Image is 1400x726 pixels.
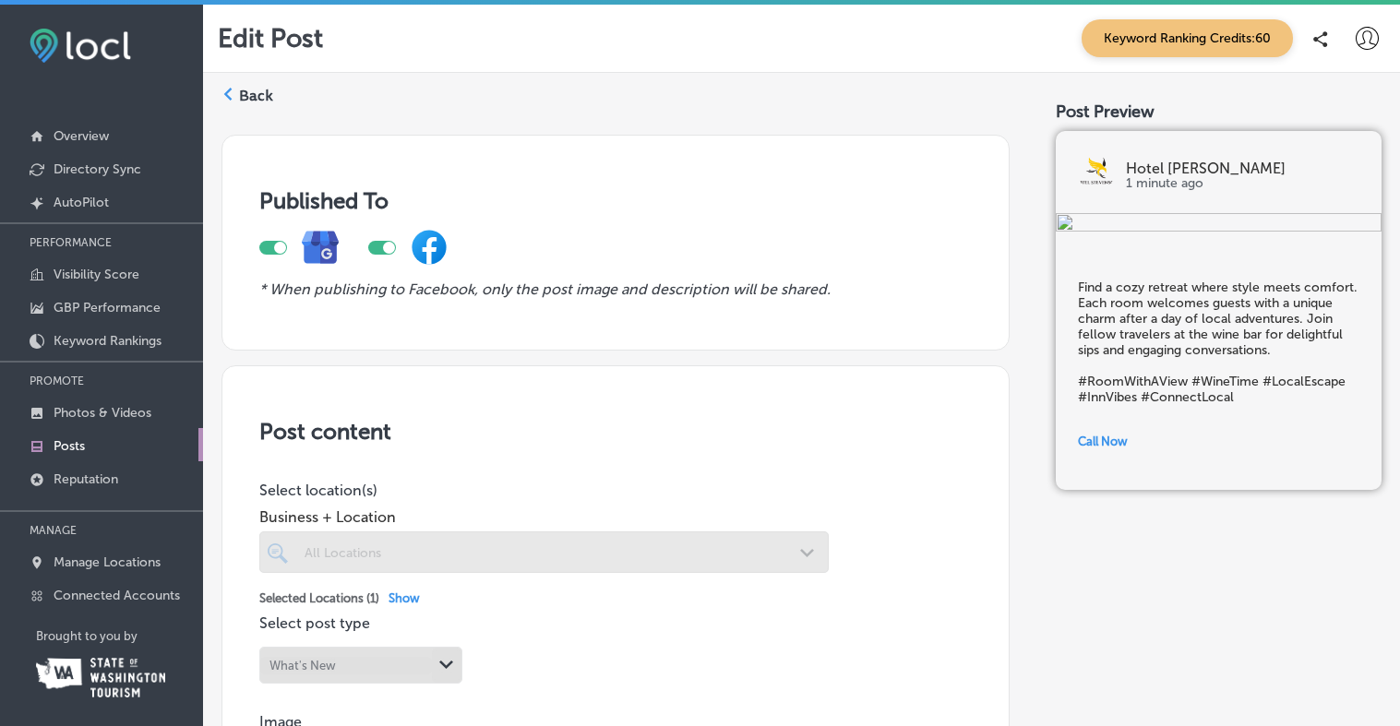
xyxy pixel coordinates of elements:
p: Select location(s) [259,482,829,499]
span: Keyword Ranking Credits: 60 [1082,19,1293,57]
h3: Post content [259,418,972,445]
p: 1 minute ago [1126,176,1359,191]
span: Show [389,591,420,605]
p: Select post type [259,614,972,632]
p: AutoPilot [54,195,109,210]
p: Hotel [PERSON_NAME] [1126,161,1359,176]
label: Back [239,86,273,106]
span: Call Now [1078,434,1128,448]
p: Posts [54,438,85,454]
img: c233022f-a6e5-4869-8e89-48dbb4e98712 [1056,213,1382,235]
h5: Find a cozy retreat where style meets comfort. Each room welcomes guests with a unique charm afte... [1078,280,1359,405]
img: Washington Tourism [36,658,165,697]
i: * When publishing to Facebook, only the post image and description will be shared. [259,280,831,298]
p: Overview [54,128,109,144]
p: Brought to you by [36,629,203,643]
h3: Published To [259,187,972,214]
p: Manage Locations [54,554,161,570]
div: What's New [269,659,336,672]
p: Reputation [54,471,118,487]
div: Post Preview [1056,101,1382,122]
img: fda3e92497d09a02dc62c9cd864e3231.png [30,29,131,63]
span: Business + Location [259,508,829,526]
img: logo [1078,154,1115,191]
p: Photos & Videos [54,405,151,421]
span: Selected Locations ( 1 ) [259,591,379,605]
p: Visibility Score [54,267,139,282]
p: Directory Sync [54,161,141,177]
p: Keyword Rankings [54,333,162,349]
p: Connected Accounts [54,588,180,603]
p: GBP Performance [54,300,161,315]
p: Edit Post [218,23,323,54]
